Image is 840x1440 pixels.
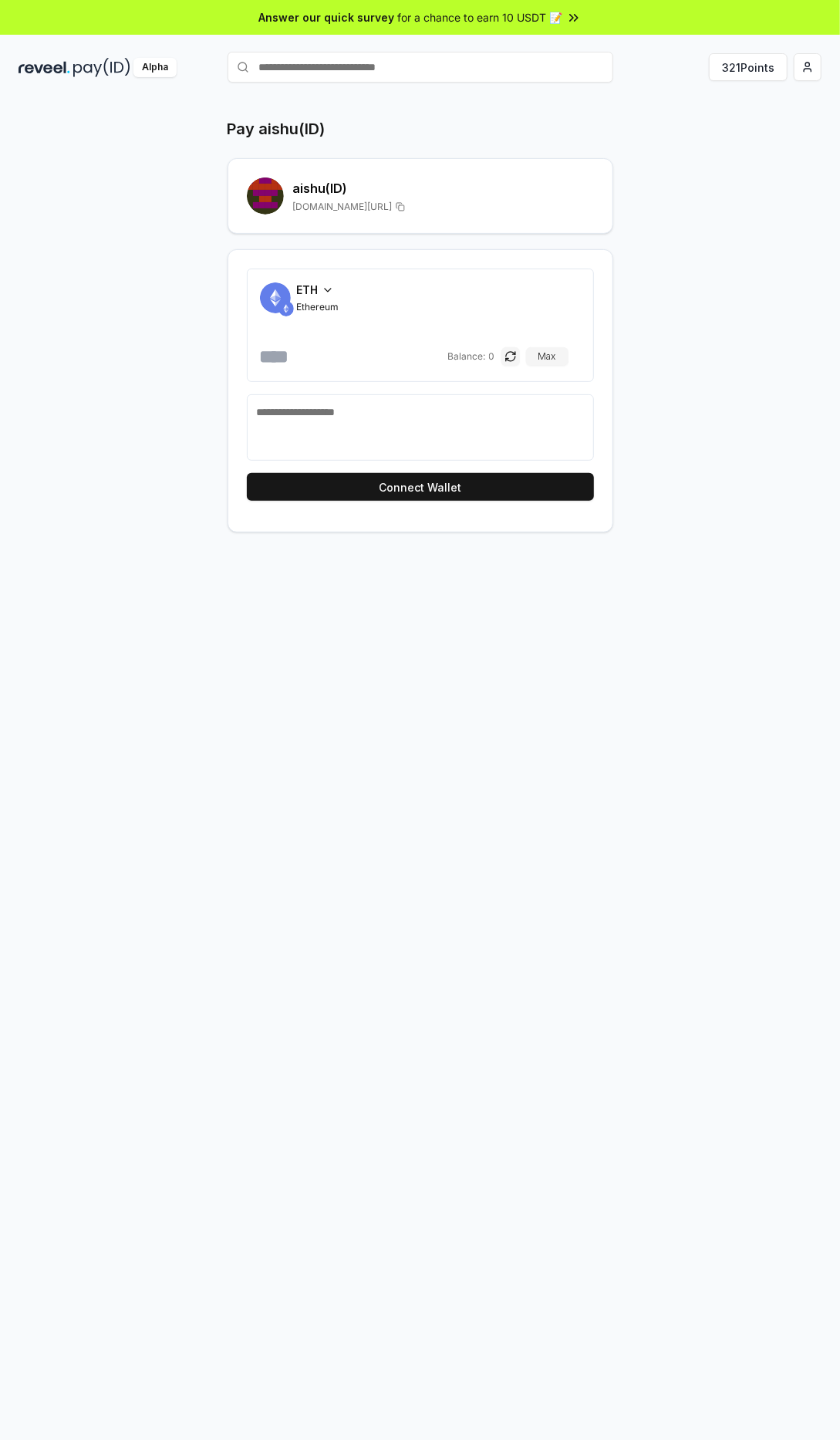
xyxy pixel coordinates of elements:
[448,350,486,363] span: Balance:
[297,301,339,313] span: Ethereum
[259,9,395,25] span: Answer our quick survey
[398,9,563,25] span: for a chance to earn 10 USDT 📝
[293,179,594,198] h2: aishu (ID)
[247,473,594,501] button: Connect Wallet
[133,58,177,77] div: Alpha
[293,201,393,213] span: [DOMAIN_NAME][URL]
[297,282,319,298] span: ETH
[709,53,788,81] button: 321Points
[19,58,70,77] img: reveel_dark
[228,118,326,140] h1: Pay aishu(ID)
[489,350,495,363] span: 0
[73,58,130,77] img: pay_id
[278,301,294,316] img: ETH.svg
[526,347,568,366] button: Max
